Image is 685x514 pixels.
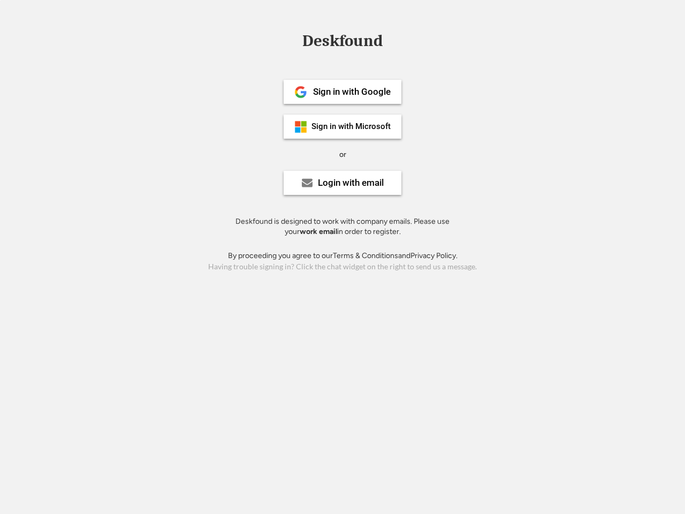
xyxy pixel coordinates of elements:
div: or [339,149,346,160]
strong: work email [300,227,337,236]
img: 1024px-Google__G__Logo.svg.png [294,86,307,99]
div: By proceeding you agree to our and [228,251,458,261]
div: Deskfound is designed to work with company emails. Please use your in order to register. [222,216,463,237]
div: Sign in with Google [313,87,391,96]
div: Sign in with Microsoft [311,123,391,131]
img: ms-symbollockup_mssymbol_19.png [294,120,307,133]
div: Login with email [318,178,384,187]
div: Deskfound [297,33,388,49]
a: Terms & Conditions [333,251,398,260]
a: Privacy Policy. [410,251,458,260]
